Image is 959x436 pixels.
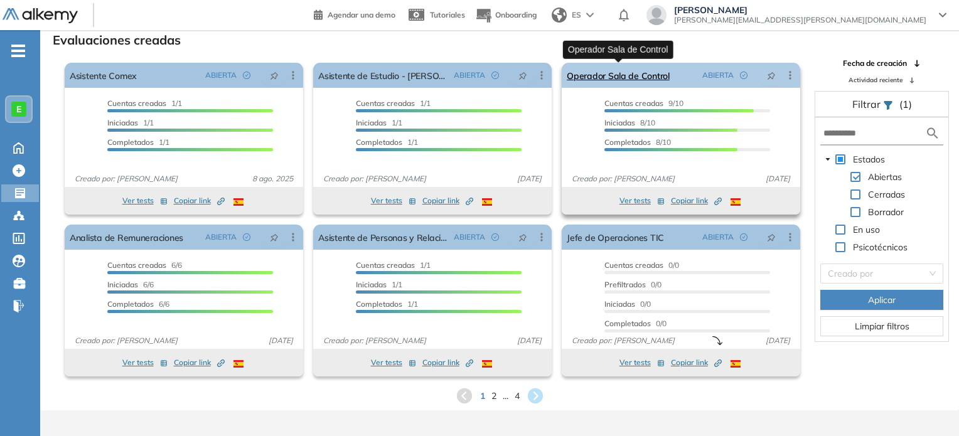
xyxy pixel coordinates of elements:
div: Operador Sala de Control [563,40,673,58]
span: En uso [853,224,880,235]
span: 8/10 [604,137,671,147]
button: pushpin [509,227,537,247]
span: check-circle [243,72,250,79]
span: En uso [850,222,882,237]
a: Asistente Comex [70,63,137,88]
button: pushpin [758,65,785,85]
img: world [552,8,567,23]
span: Estados [853,154,885,165]
span: Cuentas creadas [107,98,166,108]
span: Cuentas creadas [356,260,415,270]
span: Iniciadas [107,280,138,289]
span: [DATE] [264,335,298,346]
span: Creado por: [PERSON_NAME] [70,173,183,184]
span: [DATE] [512,173,547,184]
span: Copiar link [422,195,473,206]
span: 0/0 [604,319,667,328]
button: Copiar link [671,355,722,370]
span: ABIERTA [205,231,237,243]
img: search icon [925,125,940,141]
button: Copiar link [422,193,473,208]
span: 8 ago. 2025 [247,173,298,184]
span: 0/0 [604,299,651,309]
span: Copiar link [671,357,722,368]
span: pushpin [518,70,527,80]
span: check-circle [491,233,499,241]
span: Creado por: [PERSON_NAME] [318,335,431,346]
span: check-circle [740,72,747,79]
a: Analista de Remuneraciones [70,225,183,250]
span: Iniciadas [604,118,635,127]
span: ABIERTA [205,70,237,81]
button: Ver tests [122,193,168,208]
span: (1) [899,97,912,112]
button: Ver tests [371,355,416,370]
a: Jefe de Operaciones TIC [567,225,664,250]
span: Copiar link [174,357,225,368]
a: Asistente de Estudio - [PERSON_NAME] [318,63,449,88]
span: Psicotécnicos [850,240,910,255]
span: 0/0 [604,280,662,289]
span: caret-down [825,156,831,162]
span: Completados [604,319,651,328]
span: check-circle [243,233,250,241]
span: 6/6 [107,299,169,309]
span: Copiar link [422,357,473,368]
span: ABIERTA [454,70,485,81]
span: pushpin [270,232,279,242]
button: Ver tests [619,193,665,208]
span: 1 [480,390,485,403]
span: Onboarding [495,10,537,19]
span: Completados [356,137,402,147]
img: ESP [731,360,741,368]
span: 6/6 [107,280,154,289]
span: Filtrar [852,98,883,110]
button: Copiar link [671,193,722,208]
span: [DATE] [761,335,795,346]
img: arrow [586,13,594,18]
span: Creado por: [PERSON_NAME] [567,335,680,346]
a: Asistente de Personas y Relaciones Laborales [318,225,449,250]
span: Creado por: [PERSON_NAME] [567,173,680,184]
span: ABIERTA [702,70,734,81]
span: Completados [107,299,154,309]
span: E [16,104,21,114]
img: ESP [482,198,492,206]
img: ESP [233,360,244,368]
span: ABIERTA [454,231,485,243]
span: 1/1 [356,260,431,270]
span: 6/6 [107,260,182,270]
span: Completados [356,299,402,309]
span: Cerradas [868,189,905,200]
span: 2 [491,390,496,403]
span: Aplicar [868,293,896,307]
button: Aplicar [820,290,943,310]
button: pushpin [260,227,288,247]
span: Tutoriales [430,10,465,19]
button: Onboarding [475,2,537,29]
span: Cuentas creadas [604,260,663,270]
span: 0/0 [604,260,679,270]
span: Agendar una demo [328,10,395,19]
span: ABIERTA [702,231,734,243]
span: [PERSON_NAME] [674,5,926,15]
img: ESP [731,198,741,206]
span: Estados [850,152,887,167]
img: ESP [482,360,492,368]
button: Copiar link [174,355,225,370]
span: Abiertas [865,169,904,184]
span: 4 [515,390,520,403]
span: 9/10 [604,98,683,108]
span: Iniciadas [604,299,635,309]
span: Borrador [865,205,906,220]
span: Completados [107,137,154,147]
img: Logo [3,8,78,24]
span: Fecha de creación [843,58,907,69]
span: ES [572,9,581,21]
span: Iniciadas [356,280,387,289]
span: pushpin [767,70,776,80]
span: 1/1 [356,299,418,309]
button: Ver tests [371,193,416,208]
span: Copiar link [671,195,722,206]
span: 1/1 [356,98,431,108]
